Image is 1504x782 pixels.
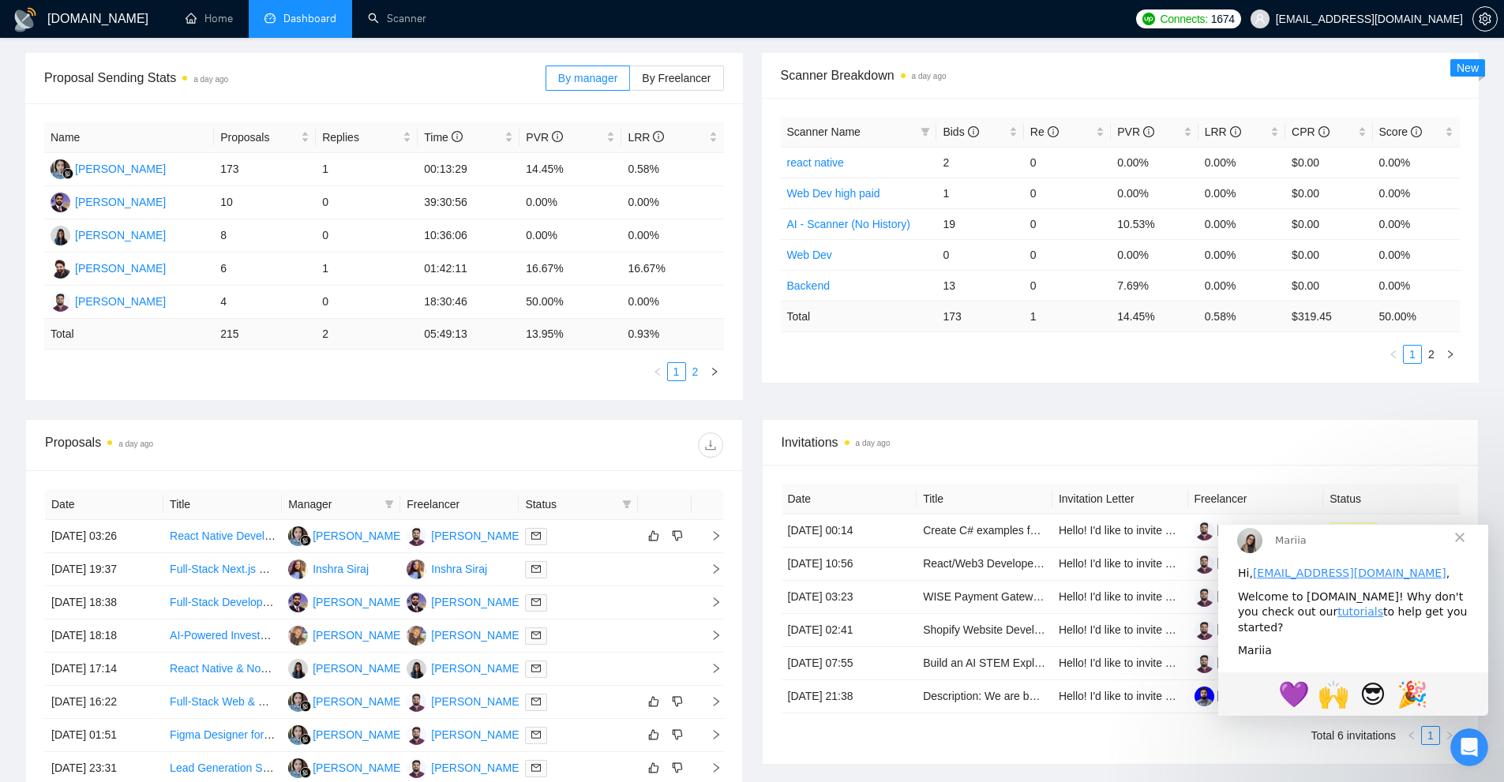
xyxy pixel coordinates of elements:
th: Manager [282,489,400,520]
th: Invitation Letter [1052,484,1188,514]
td: $ 319.45 [1285,301,1372,331]
div: [PERSON_NAME] [431,627,522,644]
div: [PERSON_NAME] [431,693,522,710]
td: 0.00% [621,186,723,219]
td: 173 [214,153,316,186]
td: 1 [316,253,418,286]
li: 1 [1421,726,1440,745]
td: 0.00% [1198,270,1285,301]
a: 1 [668,363,685,380]
td: 0 [316,219,418,253]
a: SL[PERSON_NAME] [288,529,403,541]
a: ISInshra Siraj [407,562,487,574]
span: info-circle [452,131,463,142]
span: mail [531,763,541,773]
span: 🙌 [99,155,131,185]
td: 0 [1024,270,1111,301]
img: gigradar-bm.png [300,767,311,778]
a: React/Web3 Developer to complete DEX Project [923,557,1161,570]
li: Previous Page [1384,345,1403,364]
a: [PERSON_NAME] [1195,623,1308,635]
th: Date [45,489,163,520]
a: Description: We are building a SaaS invoicing platform (Simplify Invoice) [923,690,1277,702]
button: dislike [668,692,687,711]
a: Figma Designer for High-Quality Meta Ads [170,728,377,741]
a: React Native Developer for PWA Conversion [170,529,388,542]
span: Re [1030,125,1059,138]
span: Mariia [57,9,88,21]
button: setting [1472,6,1498,32]
div: Inshra Siraj [431,560,487,578]
div: [PERSON_NAME] [313,759,403,776]
td: 0 [1024,239,1111,270]
td: 0 [316,186,418,219]
span: mail [531,664,541,673]
a: KS[PERSON_NAME] [288,661,403,674]
img: c1gOIuaxbdEgvTUI4v_TLGoNHpZPmsgbkAgQ8e6chJyGIUvczD1eCJdQeFlWXwGJU6 [1195,687,1214,706]
td: 0.00% [1198,208,1285,239]
img: c1gOIuaxbdEgvTUI4v_TLGoCZ0GgmL6BobwtTUyCxEurQu4XZ3fxwxUw_l6JZLPSxF [1195,554,1214,574]
a: React Native & Node.js Developer (Fitness App) [170,662,406,675]
a: HA[PERSON_NAME] [407,694,522,707]
th: Replies [316,122,418,153]
a: 1 [1422,727,1439,744]
span: filter [619,492,635,516]
a: SL[PERSON_NAME] [288,728,403,740]
span: PVR [526,131,563,144]
td: 14.45% [519,153,621,186]
img: HA [407,692,426,712]
a: HA[PERSON_NAME] [51,294,166,307]
td: $0.00 [1285,178,1372,208]
span: left [653,367,662,376]
span: Proposal Sending Stats [44,68,546,88]
td: 0.58 % [1198,301,1285,331]
img: KS [51,226,70,245]
span: info-circle [1143,126,1154,137]
a: AA[PERSON_NAME] [51,195,166,208]
td: 0.00% [1373,239,1460,270]
span: mail [531,630,541,640]
img: SL [288,725,308,745]
img: AA [288,593,308,612]
img: HA [407,526,426,546]
a: Web Dev high paid [787,187,880,200]
img: SL [288,758,308,778]
td: 0.00% [1198,178,1285,208]
a: KS[PERSON_NAME] [51,228,166,241]
span: New [1457,62,1479,74]
img: logo [13,7,38,32]
li: 2 [686,362,705,381]
td: 1 [936,178,1023,208]
td: 16.67% [519,253,621,286]
span: info-circle [1411,126,1422,137]
img: KS [288,659,308,679]
span: mail [531,531,541,541]
td: $0.00 [1285,270,1372,301]
span: filter [622,500,632,509]
span: 1674 [1211,10,1235,28]
img: AA [407,593,426,612]
div: [PERSON_NAME] [431,759,522,776]
a: Full-Stack Next.js Developer [170,563,309,575]
td: 0 [1024,178,1111,208]
img: KS [407,659,426,679]
div: [PERSON_NAME] [313,726,403,743]
img: c1gOIuaxbdEgvTUI4v_TLGoCZ0GgmL6BobwtTUyCxEurQu4XZ3fxwxUw_l6JZLPSxF [1195,521,1214,541]
button: like [644,725,663,744]
th: Title [917,484,1052,514]
span: right [1446,350,1455,359]
img: AA [51,193,70,212]
th: Name [44,122,214,153]
span: Connects: [1160,10,1207,28]
span: right [1445,731,1454,740]
td: 8 [214,219,316,253]
td: 0.58% [621,153,723,186]
img: SL [51,159,70,179]
td: 173 [936,301,1023,331]
img: SL [288,692,308,712]
a: setting [1472,13,1498,25]
a: [PERSON_NAME] [1195,589,1308,602]
span: Proposals [220,129,298,146]
button: like [644,692,663,711]
td: 50.00 % [1373,301,1460,331]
